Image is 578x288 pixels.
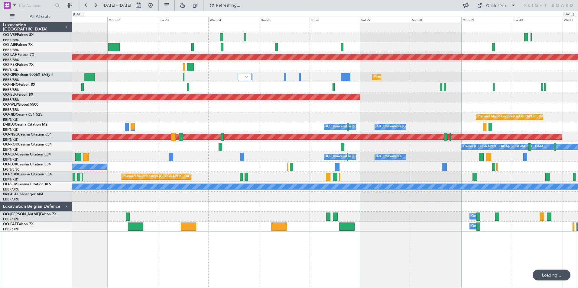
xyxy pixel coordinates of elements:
span: OO-JID [3,113,16,117]
button: All Aircraft [7,12,66,21]
span: OO-LAH [3,53,18,57]
span: OO-SLM [3,183,18,186]
div: Tue 30 [512,17,562,22]
span: OO-ZUN [3,173,18,176]
a: OO-[PERSON_NAME]Falcon 7X [3,213,57,216]
span: OO-LUX [3,163,17,166]
a: OO-SLMCessna Citation XLS [3,183,51,186]
span: OO-ROK [3,143,18,146]
a: EBKT/KJK [3,147,18,152]
span: OO-HHO [3,83,19,87]
div: A/C Unavailable [GEOGRAPHIC_DATA]-[GEOGRAPHIC_DATA] [376,122,473,131]
div: Planned Maint Kortrijk-[GEOGRAPHIC_DATA] [478,112,548,121]
a: OO-ELKFalcon 8X [3,93,33,97]
span: Refreshing... [216,3,241,8]
div: Sun 21 [57,17,107,22]
div: A/C Unavailable [GEOGRAPHIC_DATA] ([GEOGRAPHIC_DATA] National) [326,122,438,131]
a: EBKT/KJK [3,137,18,142]
a: OO-NSGCessna Citation CJ4 [3,133,52,136]
a: EBBR/BRU [3,197,19,202]
div: [DATE] [73,12,83,17]
a: OO-AIEFalcon 7X [3,43,33,47]
a: EBBR/BRU [3,38,19,42]
div: Planned Maint [GEOGRAPHIC_DATA] ([GEOGRAPHIC_DATA] National) [374,72,484,82]
a: EBBR/BRU [3,78,19,82]
span: OO-NSG [3,133,18,136]
span: OO-LXA [3,153,17,156]
span: OO-FSX [3,63,17,67]
div: A/C Unavailable [GEOGRAPHIC_DATA] ([GEOGRAPHIC_DATA] National) [326,152,438,161]
input: Trip Number [18,1,53,10]
div: [DATE] [563,12,574,17]
a: D-IBLUCessna Citation M2 [3,123,47,126]
a: OO-VSFFalcon 8X [3,33,34,37]
span: OO-[PERSON_NAME] [3,213,40,216]
a: OO-LUXCessna Citation CJ4 [3,163,51,166]
a: N604GFChallenger 604 [3,193,43,196]
a: EBKT/KJK [3,127,18,132]
a: OO-FSXFalcon 7X [3,63,34,67]
a: EBBR/BRU [3,227,19,232]
div: A/C Unavailable [376,152,401,161]
a: OO-HHOFalcon 8X [3,83,35,87]
a: EBBR/BRU [3,58,19,62]
a: OO-GPEFalcon 900EX EASy II [3,73,53,77]
button: Quick Links [474,1,519,10]
a: EBBR/BRU [3,187,19,192]
a: EBBR/BRU [3,48,19,52]
div: Fri 26 [310,17,360,22]
div: Wed 24 [208,17,259,22]
a: EBKT/KJK [3,68,18,72]
a: OO-LAHFalcon 7X [3,53,34,57]
div: Mon 29 [461,17,512,22]
div: Owner [GEOGRAPHIC_DATA]-[GEOGRAPHIC_DATA] [463,142,544,151]
a: OO-WLPGlobal 5500 [3,103,38,107]
span: OO-VSF [3,33,17,37]
img: arrow-gray.svg [245,75,248,78]
div: Planned Maint Kortrijk-[GEOGRAPHIC_DATA] [123,172,194,181]
a: OO-FAEFalcon 7X [3,222,34,226]
a: EBKT/KJK [3,117,18,122]
span: OO-AIE [3,43,16,47]
a: EBKT/KJK [3,157,18,162]
a: EBBR/BRU [3,107,19,112]
span: All Aircraft [16,14,64,19]
div: Sat 27 [360,17,411,22]
div: Quick Links [486,3,507,9]
a: EBBR/BRU [3,98,19,102]
span: OO-ELK [3,93,17,97]
a: OO-JIDCessna CJ1 525 [3,113,42,117]
div: Loading... [533,270,570,280]
div: Tue 23 [158,17,208,22]
div: Owner Melsbroek Air Base [471,222,512,231]
a: OO-ROKCessna Citation CJ4 [3,143,52,146]
span: OO-FAE [3,222,17,226]
span: D-IBLU [3,123,15,126]
a: OO-ZUNCessna Citation CJ4 [3,173,52,176]
div: Thu 25 [259,17,310,22]
a: LFSN/ENC [3,167,20,172]
div: Sun 28 [411,17,461,22]
span: OO-WLP [3,103,18,107]
button: Refreshing... [206,1,243,10]
div: Mon 22 [107,17,158,22]
span: OO-GPE [3,73,17,77]
a: OO-LXACessna Citation CJ4 [3,153,51,156]
a: EBKT/KJK [3,177,18,182]
div: Owner Melsbroek Air Base [471,212,512,221]
span: [DATE] - [DATE] [103,3,131,8]
span: N604GF [3,193,17,196]
a: EBBR/BRU [3,88,19,92]
a: EBBR/BRU [3,217,19,222]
